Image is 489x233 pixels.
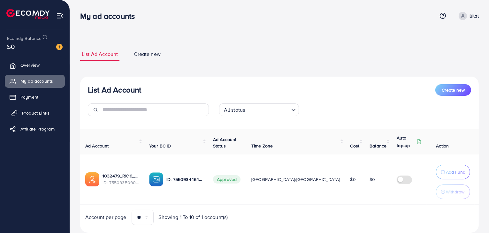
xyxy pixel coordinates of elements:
[85,143,109,149] span: Ad Account
[166,176,203,183] p: ID: 7550934464256507922
[149,172,163,186] img: ic-ba-acc.ded83a64.svg
[350,143,360,149] span: Cost
[456,12,479,20] a: Bilal
[219,103,299,116] div: Search for option
[251,143,273,149] span: Time Zone
[350,176,356,183] span: $0
[370,143,386,149] span: Balance
[20,78,53,84] span: My ad accounts
[213,175,241,184] span: Approved
[20,94,38,100] span: Payment
[223,105,247,115] span: All status
[7,35,42,41] span: Ecomdy Balance
[442,87,465,93] span: Create new
[56,12,64,19] img: menu
[103,179,139,186] span: ID: 7550935090054856721
[462,204,484,228] iframe: Chat
[6,9,50,19] img: logo
[20,62,40,68] span: Overview
[85,214,126,221] span: Account per page
[149,143,171,149] span: Your BC ID
[82,50,118,58] span: List Ad Account
[251,176,340,183] span: [GEOGRAPHIC_DATA]/[GEOGRAPHIC_DATA]
[5,75,65,87] a: My ad accounts
[134,50,161,58] span: Create new
[5,107,65,119] a: Product Links
[213,136,237,149] span: Ad Account Status
[159,214,228,221] span: Showing 1 To 10 of 1 account(s)
[20,126,55,132] span: Affiliate Program
[103,173,139,179] a: 1032479_RK16_1758089111827
[446,168,465,176] p: Add Fund
[5,91,65,103] a: Payment
[5,123,65,135] a: Affiliate Program
[247,104,288,115] input: Search for option
[446,188,464,196] p: Withdraw
[80,11,140,21] h3: My ad accounts
[56,44,63,50] img: image
[5,59,65,71] a: Overview
[397,134,415,149] p: Auto top-up
[370,176,375,183] span: $0
[88,85,141,94] h3: List Ad Account
[22,110,50,116] span: Product Links
[435,84,471,96] button: Create new
[470,12,479,20] p: Bilal
[436,165,470,179] button: Add Fund
[85,172,99,186] img: ic-ads-acc.e4c84228.svg
[436,143,449,149] span: Action
[103,173,139,186] div: <span class='underline'>1032479_RK16_1758089111827</span></br>7550935090054856721
[7,42,15,51] span: $0
[436,184,470,199] button: Withdraw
